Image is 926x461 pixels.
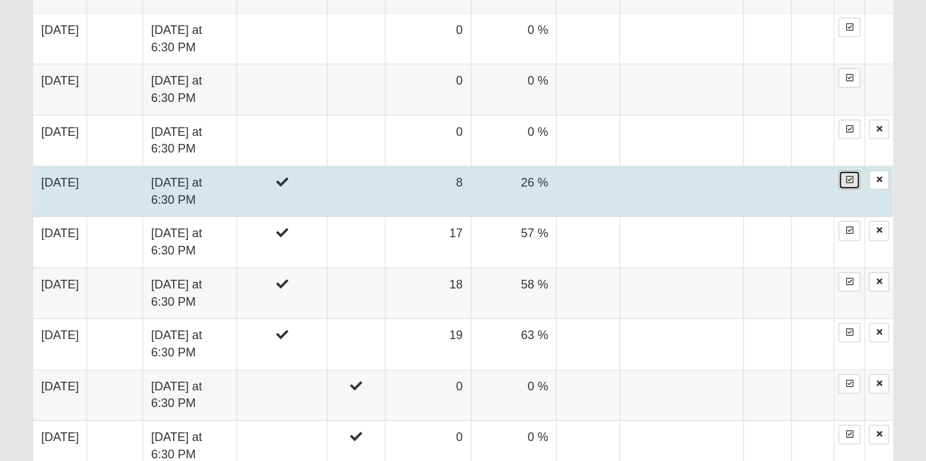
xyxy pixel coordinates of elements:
a: Delete [869,120,889,139]
a: Delete [869,272,889,292]
td: 0 % [471,65,557,115]
a: Enter Attendance [838,120,860,139]
a: Enter Attendance [838,425,860,444]
td: 0 [385,115,471,166]
td: [DATE] [33,370,87,420]
a: Enter Attendance [838,272,860,292]
a: Enter Attendance [838,323,860,342]
td: [DATE] [33,319,87,370]
td: 19 [385,319,471,370]
a: Enter Attendance [838,221,860,240]
a: Enter Attendance [838,69,860,88]
td: [DATE] [33,217,87,268]
td: 0 [385,370,471,420]
td: 0 % [471,370,557,420]
td: 57 % [471,217,557,268]
td: [DATE] at 6:30 PM [142,115,236,166]
a: Delete [869,374,889,394]
td: 0 % [471,115,557,166]
td: 18 [385,268,471,318]
td: [DATE] [33,167,87,217]
td: [DATE] [33,115,87,166]
td: 17 [385,217,471,268]
td: [DATE] [33,13,87,64]
td: [DATE] at 6:30 PM [142,65,236,115]
td: [DATE] at 6:30 PM [142,370,236,420]
td: 8 [385,167,471,217]
td: 63 % [471,319,557,370]
a: Enter Attendance [838,374,860,394]
td: [DATE] at 6:30 PM [142,319,236,370]
td: 0 [385,13,471,64]
td: [DATE] at 6:30 PM [142,268,236,318]
a: Enter Attendance [838,171,860,190]
td: 58 % [471,268,557,318]
td: [DATE] [33,65,87,115]
a: Delete [869,171,889,190]
a: Delete [869,221,889,240]
td: [DATE] at 6:30 PM [142,217,236,268]
td: [DATE] [33,268,87,318]
td: [DATE] at 6:30 PM [142,167,236,217]
td: 0 [385,65,471,115]
td: 26 % [471,167,557,217]
td: 0 % [471,13,557,64]
a: Delete [869,425,889,444]
a: Delete [869,323,889,342]
a: Enter Attendance [838,18,860,37]
td: [DATE] at 6:30 PM [142,13,236,64]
